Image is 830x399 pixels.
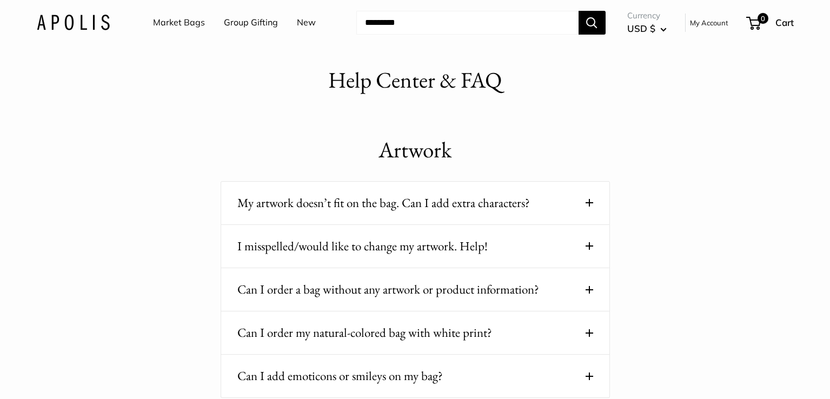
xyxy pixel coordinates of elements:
[237,236,593,257] button: I misspelled/would like to change my artwork. Help!
[775,17,794,28] span: Cart
[297,15,316,31] a: New
[747,14,794,31] a: 0 Cart
[153,15,205,31] a: Market Bags
[221,134,610,166] h1: Artwork
[356,11,579,35] input: Search...
[627,20,667,37] button: USD $
[328,64,502,96] h1: Help Center & FAQ
[237,365,593,387] button: Can I add emoticons or smileys on my bag?
[237,279,593,300] button: Can I order a bag without any artwork or product information?
[627,23,655,34] span: USD $
[627,8,667,23] span: Currency
[757,13,768,24] span: 0
[579,11,606,35] button: Search
[224,15,278,31] a: Group Gifting
[237,192,593,214] button: My artwork doesn’t fit on the bag. Can I add extra characters?
[37,15,110,30] img: Apolis
[690,16,728,29] a: My Account
[237,322,593,343] button: Can I order my natural-colored bag with white print?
